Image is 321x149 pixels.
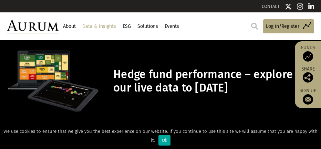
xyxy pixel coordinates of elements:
a: Data & Insights [81,21,117,32]
a: Log in/Register [263,19,314,33]
img: Aurum [7,20,59,34]
img: Sign up to our newsletter [303,94,313,105]
a: About [62,21,76,32]
a: ESG [122,21,132,32]
img: Linkedin icon [308,3,314,10]
img: Instagram icon [297,3,303,10]
img: Access Funds [303,51,313,62]
h1: Hedge fund performance – explore our live data to [DATE] [113,68,312,95]
a: Sign up [298,88,318,105]
img: Share this post [303,72,313,83]
div: Share [298,67,318,83]
a: Events [164,21,180,32]
span: Log in/Register [266,23,299,30]
img: search.svg [251,23,258,30]
div: Ok [158,135,170,146]
a: Funds [298,45,318,62]
img: Twitter icon [285,3,292,10]
a: Solutions [136,21,159,32]
a: CONTACT [262,4,280,9]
